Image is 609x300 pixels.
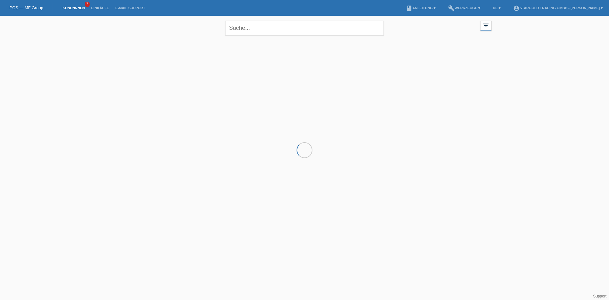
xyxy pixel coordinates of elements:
[225,21,384,36] input: Suche...
[490,6,504,10] a: DE ▾
[513,5,520,11] i: account_circle
[406,5,412,11] i: book
[593,294,606,298] a: Support
[482,22,489,29] i: filter_list
[445,6,483,10] a: buildWerkzeuge ▾
[10,5,43,10] a: POS — MF Group
[85,2,90,7] span: 7
[112,6,148,10] a: E-Mail Support
[448,5,455,11] i: build
[88,6,112,10] a: Einkäufe
[510,6,606,10] a: account_circleStargold Trading GmbH - [PERSON_NAME] ▾
[59,6,88,10] a: Kund*innen
[403,6,439,10] a: bookAnleitung ▾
